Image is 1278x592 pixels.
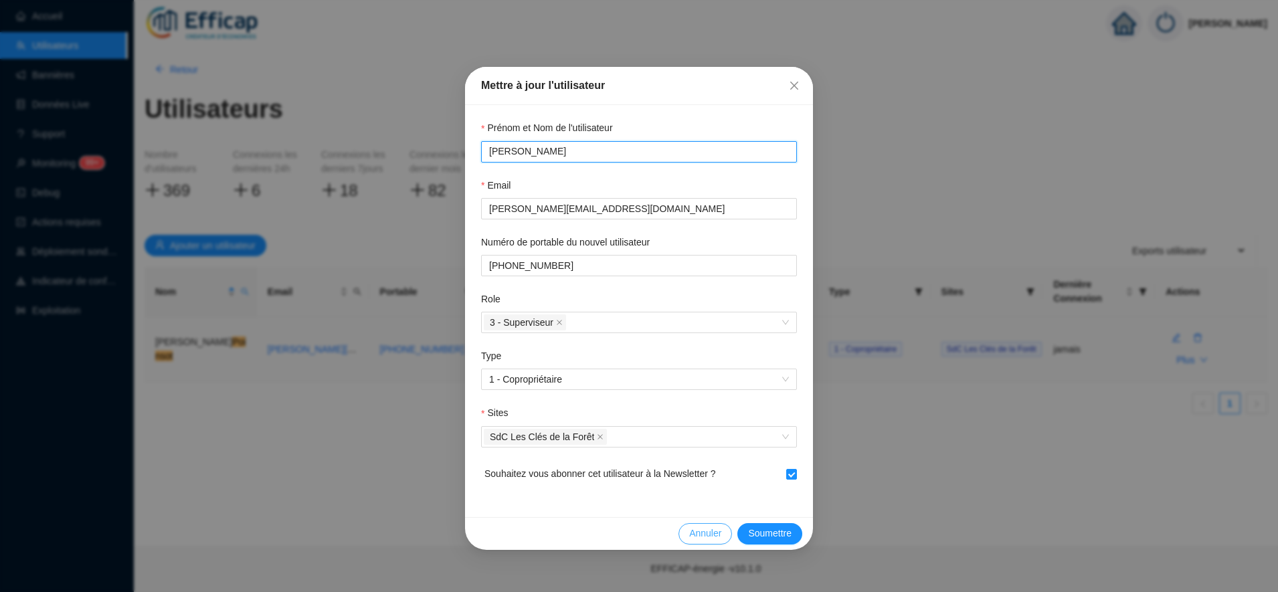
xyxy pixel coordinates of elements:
[481,349,511,363] label: Type
[597,433,604,440] span: close
[484,467,716,498] span: Souhaitez vous abonner cet utilisateur à la Newsletter ?
[489,259,786,273] input: Numéro de portable du nouvel utilisateur
[489,144,786,159] input: Prénom et Nom de l'utilisateur
[789,80,800,91] span: close
[678,523,732,545] button: Annuler
[489,369,789,389] span: 1 - Copropriétaire
[481,179,520,193] label: Email
[489,202,786,216] input: Email
[481,406,517,420] label: Sites
[481,292,510,306] label: Role
[689,526,721,540] span: Annuler
[490,315,553,330] span: 3 - Superviseur
[737,523,802,545] button: Soumettre
[784,75,805,96] button: Close
[481,121,622,135] label: Prénom et Nom de l'utilisateur
[484,314,566,330] span: 3 - Superviseur
[484,429,607,445] span: SdC Les Clés de la Forêt
[784,80,805,91] span: Fermer
[481,78,797,94] div: Mettre à jour l'utilisateur
[481,235,659,250] label: Numéro de portable du nouvel utilisateur
[490,429,594,444] span: SdC Les Clés de la Forêt
[748,526,792,540] span: Soumettre
[556,319,563,326] span: close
